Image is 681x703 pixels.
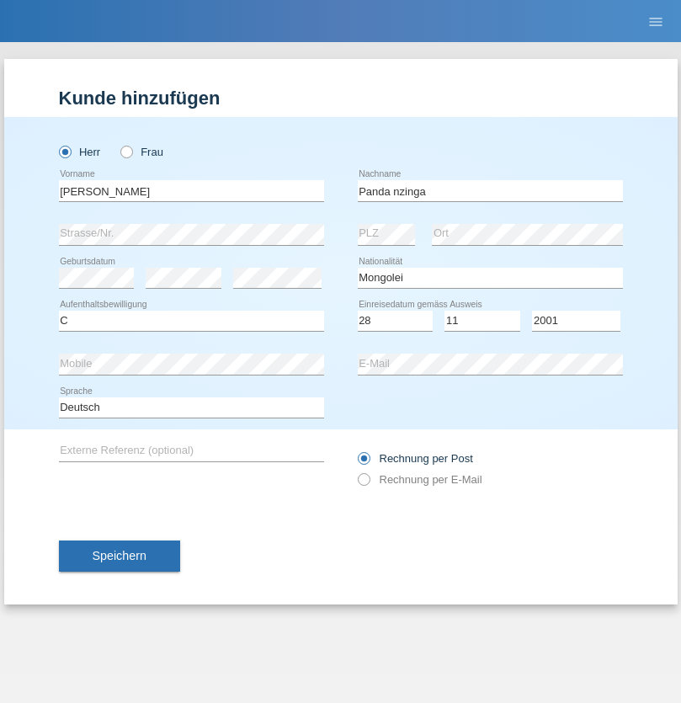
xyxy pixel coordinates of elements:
[647,13,664,30] i: menu
[93,549,146,562] span: Speichern
[639,16,673,26] a: menu
[120,146,163,158] label: Frau
[59,541,180,573] button: Speichern
[358,473,369,494] input: Rechnung per E-Mail
[358,473,482,486] label: Rechnung per E-Mail
[59,146,70,157] input: Herr
[120,146,131,157] input: Frau
[59,146,101,158] label: Herr
[59,88,623,109] h1: Kunde hinzufügen
[358,452,369,473] input: Rechnung per Post
[358,452,473,465] label: Rechnung per Post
